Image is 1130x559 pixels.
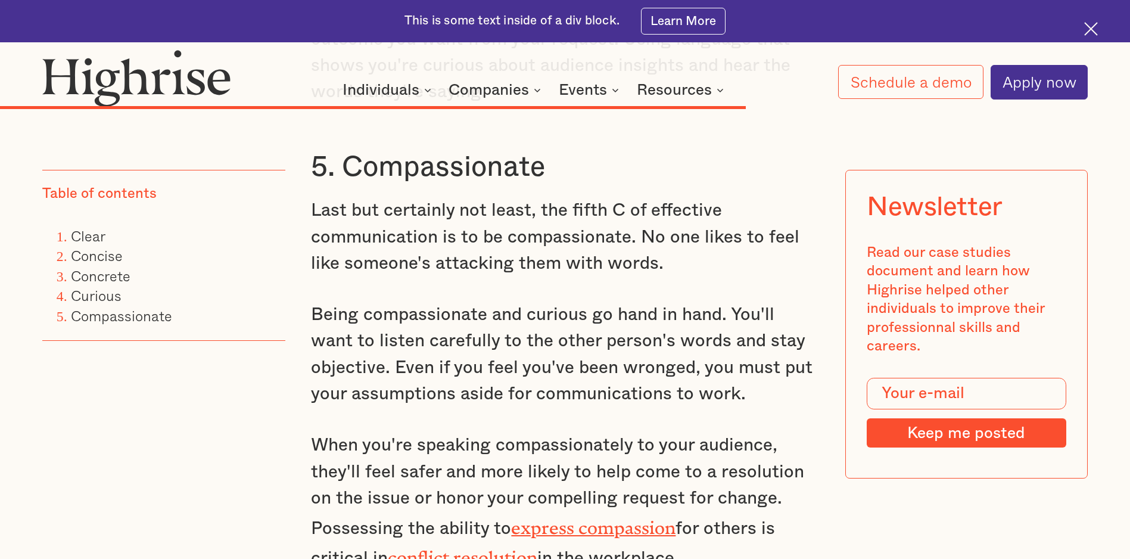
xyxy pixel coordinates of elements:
div: Table of contents [42,184,157,203]
div: This is some text inside of a div block. [404,13,620,29]
a: Concrete [71,264,130,286]
a: Schedule a demo [838,65,983,99]
div: Newsletter [867,191,1003,222]
a: express compassion [511,518,675,529]
img: Cross icon [1084,22,1098,36]
div: Companies [449,83,529,97]
a: Learn More [641,8,726,35]
p: Last but certainly not least, the fifth C of effective communication is to be compassionate. No o... [311,197,818,277]
div: Events [559,83,622,97]
a: Clear [71,224,105,246]
form: Modal Form [867,377,1066,448]
input: Your e-mail [867,377,1066,409]
div: Individuals [343,83,435,97]
a: Apply now [991,65,1088,100]
div: Resources [637,83,727,97]
p: Being compassionate and curious go hand in hand. You'll want to listen carefully to the other per... [311,302,818,408]
div: Companies [449,83,544,97]
input: Keep me posted [867,418,1066,448]
a: Compassionate [71,304,172,326]
div: Read our case studies document and learn how Highrise helped other individuals to improve their p... [867,243,1066,356]
div: Resources [637,83,712,97]
a: Concise [71,244,123,266]
div: Events [559,83,607,97]
a: Curious [71,284,122,306]
a: conflict resolution [388,548,537,559]
h3: 5. Compassionate [311,150,818,185]
div: Individuals [343,83,419,97]
img: Highrise logo [42,49,231,107]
